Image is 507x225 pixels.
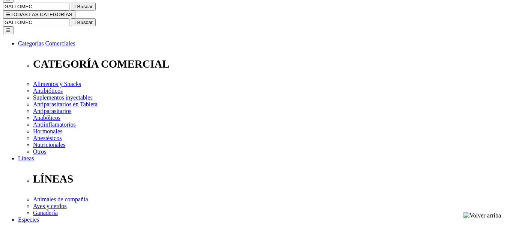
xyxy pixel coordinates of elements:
[33,173,504,185] p: LÍNEAS
[33,88,63,94] a: Antibióticos
[74,20,76,25] i: 
[18,40,75,47] a: Categorías Comerciales
[33,101,98,107] a: Antiparasitarios en Tableta
[33,142,65,148] a: Nutricionales
[3,18,69,26] input: Buscar
[33,115,60,121] a: Anabólicos
[71,18,96,26] button:  Buscar
[18,155,34,162] a: Líneas
[3,3,69,11] input: Buscar
[33,135,62,141] a: Anestésicos
[33,210,58,216] a: Ganadería
[33,148,47,155] a: Otros
[77,20,93,25] span: Buscar
[33,81,81,87] a: Alimentos y Snacks
[463,212,501,219] img: Volver arriba
[71,3,96,11] button:  Buscar
[33,108,71,114] a: Antiparasitarios
[3,11,75,18] button: ☰TODAS LAS CATEGORÍAS
[77,4,93,9] span: Buscar
[3,26,14,34] button: ☰
[33,94,93,101] a: Suplementos inyectables
[6,12,11,17] span: ☰
[74,4,76,9] i: 
[33,121,76,128] a: Antiinflamatorios
[33,196,88,202] a: Animales de compañía
[33,203,66,209] a: Aves y cerdos
[18,216,39,223] a: Especies
[33,128,62,134] a: Hormonales
[33,58,504,70] p: CATEGORÍA COMERCIAL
